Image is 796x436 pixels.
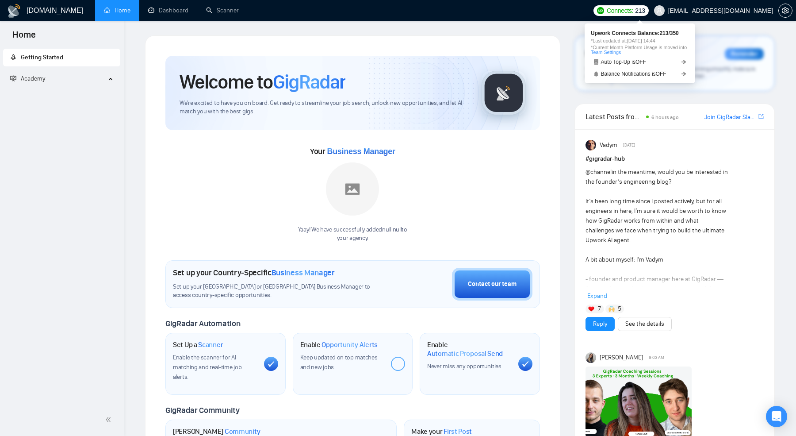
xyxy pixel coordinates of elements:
[600,140,617,150] span: Vadym
[586,111,643,122] span: Latest Posts from the GigRadar Community
[148,7,188,14] a: dashboardDashboard
[444,427,472,436] span: First Post
[10,75,45,82] span: Academy
[21,54,63,61] span: Getting Started
[272,268,335,278] span: Business Manager
[608,306,615,312] img: 🙌
[681,59,686,65] span: arrow-right
[778,4,792,18] button: setting
[586,66,755,80] span: Your subscription will be renewed. To keep things running smoothly, make sure your payment method...
[452,268,532,301] button: Contact our team
[321,340,378,349] span: Opportunity Alerts
[468,279,517,289] div: Contact our team
[165,405,240,415] span: GigRadar Community
[300,354,378,371] span: Keep updated on top matches and new jobs.
[725,48,764,60] div: Reminder
[173,340,223,349] h1: Set Up a
[778,7,792,14] a: setting
[180,99,467,116] span: We're excited to have you on board. Get ready to streamline your job search, unlock new opportuni...
[10,75,16,81] span: fund-projection-screen
[3,49,120,66] li: Getting Started
[618,305,621,313] span: 5
[586,352,596,363] img: Mariia Heshka
[593,59,599,65] span: robot
[5,28,43,47] span: Home
[601,71,666,77] span: Balance Notifications is OFF
[180,70,345,94] h1: Welcome to
[591,69,689,79] a: bellBalance Notifications isOFFarrow-right
[21,75,45,82] span: Academy
[104,7,130,14] a: homeHome
[651,114,679,120] span: 6 hours ago
[427,363,502,370] span: Never miss any opportunities.
[300,340,378,349] h1: Enable
[607,6,633,15] span: Connects:
[593,71,599,77] span: bell
[7,4,21,18] img: logo
[588,306,594,312] img: ❤️
[326,162,379,216] img: placeholder.png
[165,319,240,328] span: GigRadar Automation
[600,353,643,363] span: [PERSON_NAME]
[586,317,615,331] button: Reply
[649,354,664,362] span: 8:03 AM
[591,31,689,36] span: Upwork Connects Balance: 213 / 350
[766,406,787,427] div: Open Intercom Messenger
[625,319,664,329] a: See the details
[779,7,792,14] span: setting
[198,340,223,349] span: Scanner
[10,54,16,60] span: rocket
[593,319,607,329] a: Reply
[591,45,689,55] span: *Current Month Platform Usage is moved into
[586,154,764,164] h1: # gigradar-hub
[225,427,260,436] span: Community
[411,427,472,436] h1: Make your
[635,6,645,15] span: 213
[173,268,335,278] h1: Set up your Country-Specific
[758,113,764,120] span: export
[173,283,389,300] span: Set up your [GEOGRAPHIC_DATA] or [GEOGRAPHIC_DATA] Business Manager to access country-specific op...
[681,71,686,77] span: arrow-right
[598,305,601,313] span: 7
[105,415,114,424] span: double-left
[586,167,728,430] div: in the meantime, would you be interested in the founder’s engineering blog? It’s been long time s...
[586,168,612,176] span: @channel
[427,349,503,358] span: Automatic Proposal Send
[597,7,604,14] img: upwork-logo.png
[273,70,345,94] span: GigRadar
[601,59,647,65] span: Auto Top-Up is OFF
[623,141,635,149] span: [DATE]
[656,8,662,14] span: user
[704,112,757,122] a: Join GigRadar Slack Community
[173,427,260,436] h1: [PERSON_NAME]
[298,234,407,243] p: your agency .
[591,39,689,43] span: *Last updated at: [DATE] 14:44
[586,140,596,150] img: Vadym
[298,226,407,243] div: Yaay! We have successfully added null null to
[427,340,511,358] h1: Enable
[482,71,526,115] img: gigradar-logo.png
[173,354,241,381] span: Enable the scanner for AI matching and real-time job alerts.
[327,147,395,156] span: Business Manager
[310,147,395,156] span: Your
[591,50,621,55] a: Team Settings
[206,7,239,14] a: searchScanner
[587,292,607,300] span: Expand
[3,91,120,97] li: Academy Homepage
[758,112,764,121] a: export
[591,58,689,67] a: robotAuto Top-Up isOFFarrow-right
[618,317,672,331] button: See the details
